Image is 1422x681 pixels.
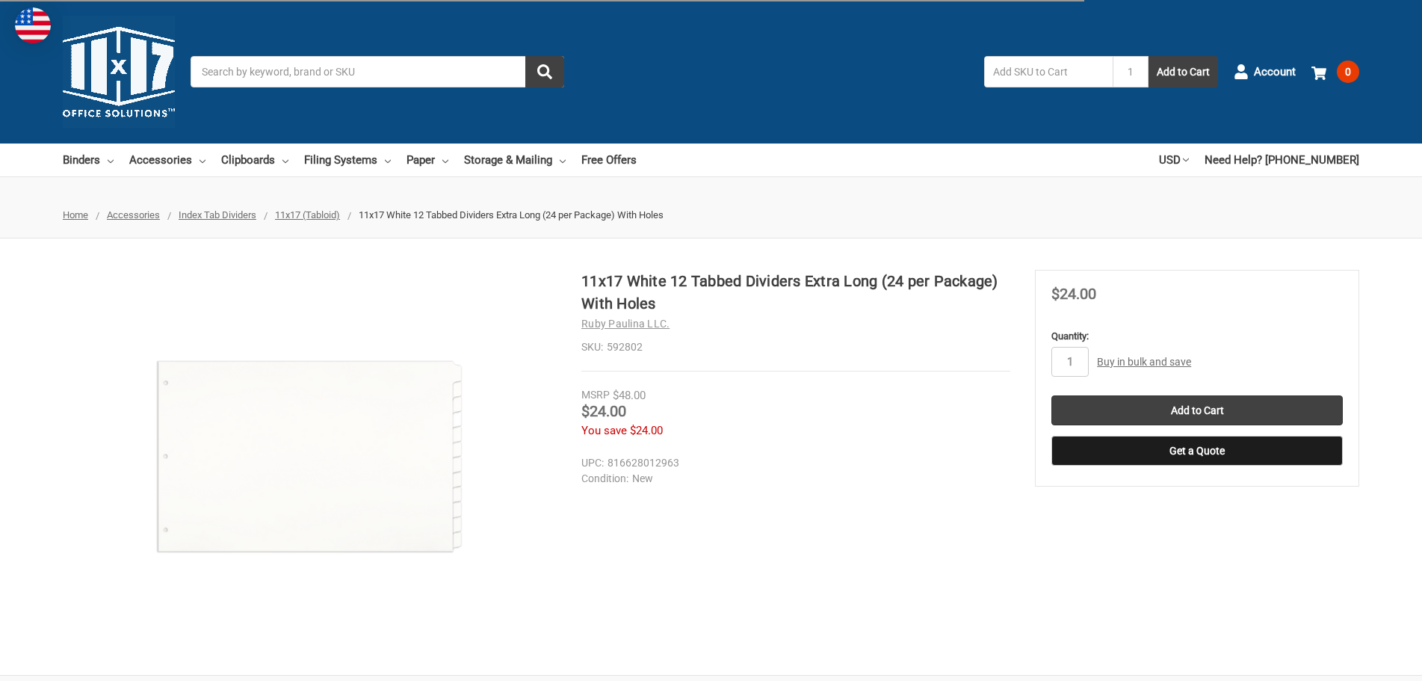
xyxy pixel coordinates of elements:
[1051,436,1343,466] button: Get a Quote
[63,209,88,221] a: Home
[1149,56,1218,87] button: Add to Cart
[191,56,564,87] input: Search by keyword, brand or SKU
[15,7,51,43] img: duty and tax information for United States
[630,424,663,437] span: $24.00
[275,209,340,221] a: 11x17 (Tabloid)
[63,16,175,128] img: 11x17.com
[221,144,288,176] a: Clipboards
[1051,329,1343,344] label: Quantity:
[129,144,205,176] a: Accessories
[63,144,114,176] a: Binders
[581,471,1004,487] dd: New
[1097,356,1191,368] a: Buy in bulk and save
[581,402,626,420] span: $24.00
[581,471,628,487] dt: Condition:
[581,339,603,355] dt: SKU:
[581,318,670,330] a: Ruby Paulina LLC.
[107,209,160,221] a: Accessories
[984,56,1113,87] input: Add SKU to Cart
[1337,61,1359,83] span: 0
[1234,52,1296,91] a: Account
[179,209,256,221] a: Index Tab Dividers
[1299,641,1422,681] iframe: Google Customer Reviews
[613,389,646,402] span: $48.00
[581,144,637,176] a: Free Offers
[1159,144,1189,176] a: USD
[581,455,604,471] dt: UPC:
[123,270,497,644] img: 11x17 White 12 Tabbed Dividers Extra Long (24 per Package) With Holes
[1051,395,1343,425] input: Add to Cart
[581,339,1010,355] dd: 592802
[304,144,391,176] a: Filing Systems
[359,209,664,221] span: 11x17 White 12 Tabbed Dividers Extra Long (24 per Package) With Holes
[1205,144,1359,176] a: Need Help? [PHONE_NUMBER]
[581,387,610,403] div: MSRP
[464,144,566,176] a: Storage & Mailing
[1051,285,1096,303] span: $24.00
[581,455,1004,471] dd: 816628012963
[581,270,1010,315] h1: 11x17 White 12 Tabbed Dividers Extra Long (24 per Package) With Holes
[1311,52,1359,91] a: 0
[1254,64,1296,81] span: Account
[581,424,627,437] span: You save
[406,144,448,176] a: Paper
